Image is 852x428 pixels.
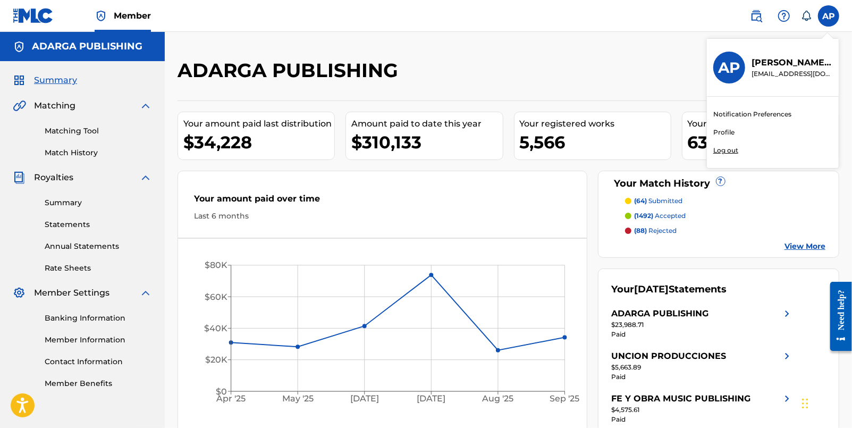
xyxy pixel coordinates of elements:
tspan: Sep '25 [551,394,580,404]
div: Your pending works [688,118,839,130]
img: right chevron icon [781,350,794,363]
div: UNCION PRODUCCIONES [612,350,727,363]
a: (88) rejected [625,226,825,236]
div: Amount paid to date this year [351,118,502,130]
a: Member Information [45,334,152,346]
a: Annual Statements [45,241,152,252]
div: $34,228 [183,130,334,154]
a: FE Y OBRA MUSIC PUBLISHINGright chevron icon$4,575.61Paid [612,392,794,424]
a: ADARGA PUBLISHINGright chevron icon$23,988.71Paid [612,307,794,339]
tspan: Aug '25 [482,394,514,404]
a: View More [784,241,825,252]
span: Member [114,10,151,22]
h5: ADARGA PUBLISHING [32,40,142,53]
img: search [750,10,763,22]
img: expand [139,287,152,299]
div: Help [773,5,795,27]
a: (1492) accepted [625,211,825,221]
a: Notification Preferences [713,110,791,119]
tspan: $40K [204,323,227,333]
h2: ADARGA PUBLISHING [178,58,403,82]
a: Banking Information [45,313,152,324]
span: Royalties [34,171,73,184]
img: Member Settings [13,287,26,299]
a: SummarySummary [13,74,77,87]
div: User Menu [818,5,839,27]
div: Your amount paid last distribution [183,118,334,130]
div: Your registered works [520,118,671,130]
img: MLC Logo [13,8,54,23]
p: submitted [635,196,683,206]
p: Alexandra Pinedo [752,56,832,69]
div: ADARGA PUBLISHING [612,307,709,320]
img: Summary [13,74,26,87]
img: help [778,10,790,22]
span: Member Settings [34,287,109,299]
div: Notifications [801,11,812,21]
img: right chevron icon [781,392,794,405]
a: Matching Tool [45,125,152,137]
span: (88) [635,226,647,234]
img: Royalties [13,171,26,184]
tspan: $0 [216,387,227,397]
div: Your Statements [612,282,727,297]
span: Matching [34,99,75,112]
span: Summary [34,74,77,87]
tspan: May '25 [282,394,314,404]
tspan: [DATE] [417,394,446,404]
a: Summary [45,197,152,208]
div: $4,575.61 [612,405,794,415]
div: Paid [612,330,794,339]
a: Profile [713,128,735,137]
div: Your Match History [612,177,825,191]
p: clientaccounts@adargagroup.com [752,69,832,79]
a: (64) submitted [625,196,825,206]
div: Your amount paid over time [194,192,571,211]
div: FE Y OBRA MUSIC PUBLISHING [612,392,751,405]
div: Arrastrar [802,388,808,419]
div: Paid [612,372,794,382]
p: Log out [713,146,738,155]
tspan: Apr '25 [216,394,246,404]
div: $5,663.89 [612,363,794,372]
img: expand [139,99,152,112]
a: Statements [45,219,152,230]
a: Public Search [746,5,767,27]
tspan: $60K [205,292,227,302]
p: accepted [635,211,686,221]
img: Top Rightsholder [95,10,107,22]
tspan: $80K [205,261,227,271]
div: Last 6 months [194,211,571,222]
p: rejected [635,226,677,236]
a: Member Benefits [45,378,152,389]
tspan: $20K [205,355,227,365]
div: 63 [688,130,839,154]
tspan: [DATE] [350,394,379,404]
img: right chevron icon [781,307,794,320]
a: Match History [45,147,152,158]
span: (1492) [635,212,654,220]
div: Widget de chat [799,377,852,428]
img: expand [139,171,152,184]
h3: AP [718,58,740,77]
img: Accounts [13,40,26,53]
div: Paid [612,415,794,424]
span: ? [716,177,725,186]
span: [DATE] [635,283,669,295]
span: (64) [635,197,647,205]
a: UNCION PRODUCCIONESright chevron icon$5,663.89Paid [612,350,794,382]
div: $310,133 [351,130,502,154]
a: Rate Sheets [45,263,152,274]
iframe: Resource Center [822,274,852,359]
div: $23,988.71 [612,320,794,330]
img: Matching [13,99,26,112]
div: 5,566 [520,130,671,154]
iframe: Chat Widget [799,377,852,428]
a: Contact Information [45,356,152,367]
